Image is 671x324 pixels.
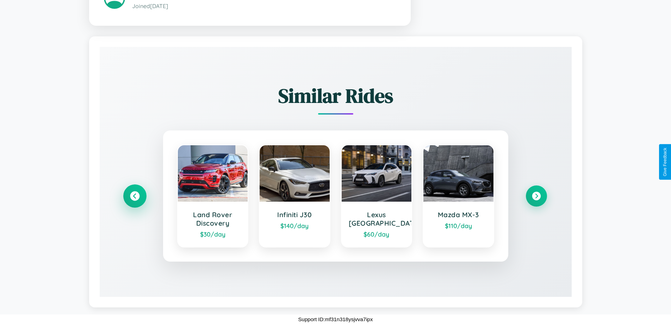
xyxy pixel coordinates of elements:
[177,145,249,247] a: Land Rover Discovery$30/day
[423,145,494,247] a: Mazda MX-3$110/day
[267,222,323,230] div: $ 140 /day
[298,314,373,324] p: Support ID: mf31n318ysjvva7ipx
[341,145,412,247] a: Lexus [GEOGRAPHIC_DATA]$60/day
[349,210,405,227] h3: Lexus [GEOGRAPHIC_DATA]
[185,210,241,227] h3: Land Rover Discovery
[132,1,396,11] p: Joined [DATE]
[663,148,667,176] div: Give Feedback
[430,210,486,219] h3: Mazda MX-3
[259,145,330,247] a: Infiniti J30$140/day
[430,222,486,230] div: $ 110 /day
[185,230,241,238] div: $ 30 /day
[124,82,547,109] h2: Similar Rides
[349,230,405,238] div: $ 60 /day
[267,210,323,219] h3: Infiniti J30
